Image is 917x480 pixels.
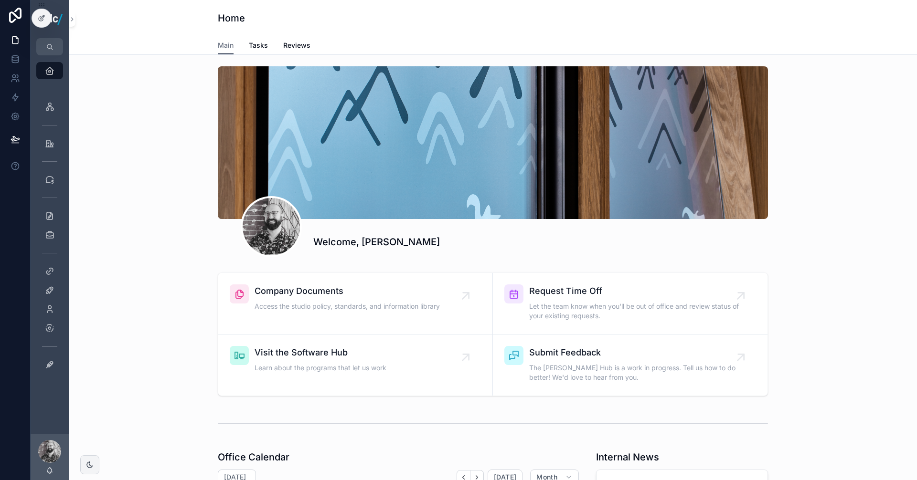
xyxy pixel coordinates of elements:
h1: Office Calendar [218,450,289,464]
h1: Home [218,11,245,25]
h1: Internal News [596,450,659,464]
span: Learn about the programs that let us work [255,363,386,373]
span: Company Documents [255,284,440,298]
h1: Welcome, [PERSON_NAME] [313,235,440,249]
span: Reviews [283,41,310,50]
a: Tasks [249,37,268,56]
a: Submit FeedbackThe [PERSON_NAME] Hub is a work in progress. Tell us how to do better! We'd love t... [493,334,768,396]
div: scrollable content [31,55,69,386]
span: Visit the Software Hub [255,346,386,359]
span: Main [218,41,234,50]
a: Company DocumentsAccess the studio policy, standards, and information library [218,273,493,334]
a: Visit the Software HubLearn about the programs that let us work [218,334,493,396]
span: The [PERSON_NAME] Hub is a work in progress. Tell us how to do better! We'd love to hear from you. [529,363,741,382]
span: Tasks [249,41,268,50]
a: Request Time OffLet the team know when you'll be out of office and review status of your existing... [493,273,768,334]
span: Submit Feedback [529,346,741,359]
span: Access the studio policy, standards, and information library [255,302,440,311]
a: Main [218,37,234,55]
a: Reviews [283,37,310,56]
span: Let the team know when you'll be out of office and review status of your existing requests. [529,302,741,321]
span: Request Time Off [529,284,741,298]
